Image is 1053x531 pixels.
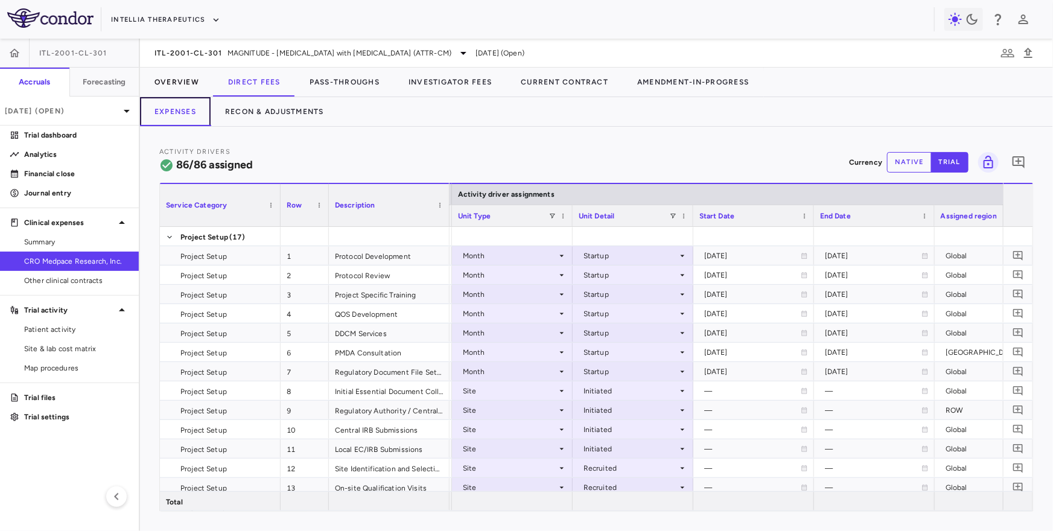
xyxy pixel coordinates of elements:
button: Expenses [140,97,211,126]
p: [DATE] (Open) [5,106,119,116]
button: Add comment [1010,383,1026,399]
div: Startup [584,265,678,285]
div: Startup [584,323,678,343]
span: Project Setup [180,401,227,421]
div: Startup [584,362,678,381]
svg: Add comment [1013,462,1024,474]
span: CRO Medpace Research, Inc. [24,256,129,267]
div: [DATE] [825,323,921,343]
div: — [825,439,921,459]
div: Initiated [584,401,678,420]
span: Project Setup [180,440,227,459]
div: On-site Qualification Visits [329,478,450,497]
span: Activity driver assignments [458,190,555,199]
div: 2 [281,265,329,284]
div: — [825,478,921,497]
div: Global [946,285,1010,304]
span: Activity Drivers [159,148,231,156]
div: [GEOGRAPHIC_DATA] [946,343,1020,362]
div: [DATE] [704,323,801,343]
button: Add comment [1008,152,1029,173]
div: Initiated [584,420,678,439]
span: Service Category [166,201,227,209]
p: Currency [849,157,882,168]
svg: Add comment [1013,250,1024,261]
div: Global [946,265,1010,285]
span: Site & lab cost matrix [24,343,129,354]
span: Lock grid [973,152,999,173]
div: [DATE] [704,246,801,265]
div: Site [463,381,557,401]
div: — [704,459,801,478]
div: — [704,478,801,497]
div: 7 [281,362,329,381]
span: End Date [820,212,851,220]
button: Investigator Fees [394,68,506,97]
div: Startup [584,304,678,323]
div: Site [463,420,557,439]
span: Summary [24,237,129,247]
span: Project Setup [180,363,227,382]
p: Trial activity [24,305,115,316]
img: logo-full-SnFGN8VE.png [7,8,94,28]
h6: Forecasting [83,77,126,87]
div: Regulatory Document File Setup [329,362,450,381]
div: [DATE] [825,265,921,285]
div: [DATE] [825,246,921,265]
div: — [825,401,921,420]
div: 11 [281,439,329,458]
svg: Add comment [1011,155,1026,170]
span: Project Setup [180,305,227,324]
div: Site [463,478,557,497]
button: Add comment [1010,402,1026,418]
button: Add comment [1010,479,1026,495]
span: (17) [229,227,246,247]
svg: Add comment [1013,346,1024,358]
span: Project Setup [180,266,227,285]
span: Assigned region [941,212,997,220]
span: Project Setup [180,421,227,440]
button: Add comment [1010,363,1026,380]
div: 13 [281,478,329,497]
span: Project Setup [180,227,228,247]
div: Protocol Review [329,265,450,284]
div: 10 [281,420,329,439]
div: [DATE] [704,285,801,304]
div: Recruited [584,459,678,478]
button: Add comment [1010,440,1026,457]
div: Global [946,381,1010,401]
span: Start Date [699,212,735,220]
div: DDCM Services [329,323,450,342]
div: Startup [584,343,678,362]
div: [DATE] [704,362,801,381]
button: Recon & Adjustments [211,97,339,126]
div: [DATE] [704,343,801,362]
div: Global [946,420,1010,439]
div: 3 [281,285,329,304]
span: Project Setup [180,382,227,401]
div: Site [463,401,557,420]
div: Month [463,343,557,362]
div: Site Identification and Selection [329,459,450,477]
div: [DATE] [825,343,921,362]
div: 8 [281,381,329,400]
p: Trial dashboard [24,130,129,141]
span: Project Setup [180,343,227,363]
span: Total [166,492,183,512]
div: — [825,459,921,478]
span: Project Setup [180,247,227,266]
div: Global [946,459,1010,478]
button: Add comment [1010,305,1026,322]
div: Month [463,285,557,304]
div: Global [946,439,1010,459]
div: — [825,420,921,439]
span: [DATE] (Open) [476,48,524,59]
div: 5 [281,323,329,342]
div: ROW [946,401,1010,420]
div: Initiated [584,381,678,401]
button: Add comment [1010,344,1026,360]
span: Project Setup [180,324,227,343]
div: Initial Essential Document Collection [329,381,450,400]
div: 12 [281,459,329,477]
p: Analytics [24,149,129,160]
